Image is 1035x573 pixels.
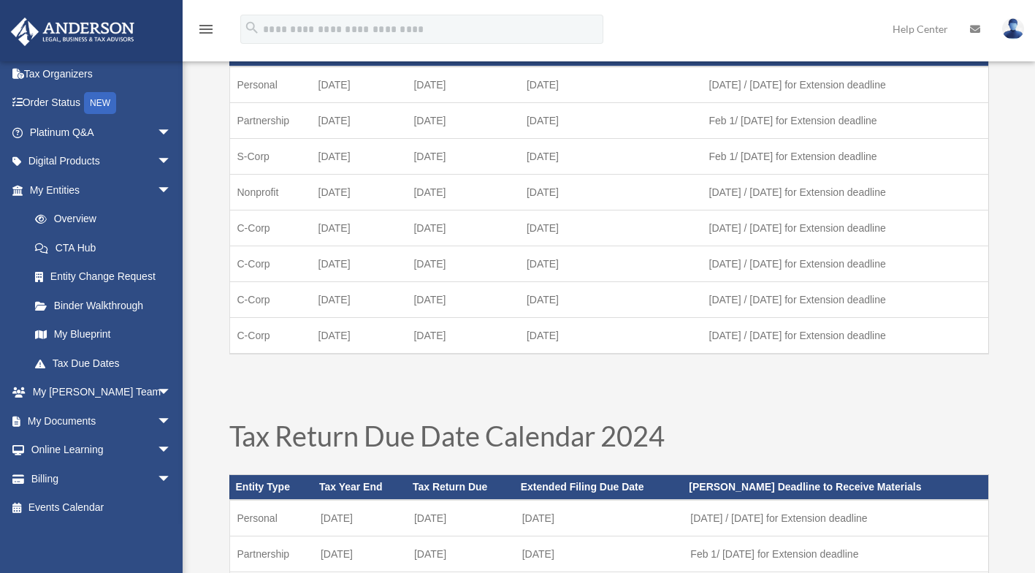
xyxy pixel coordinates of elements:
a: menu [197,26,215,38]
td: [DATE] [406,67,519,103]
td: Partnership [229,103,311,139]
td: [DATE] [406,139,519,175]
i: menu [197,20,215,38]
td: [DATE] [519,67,702,103]
td: Partnership [229,536,313,572]
td: [DATE] [406,210,519,246]
span: arrow_drop_down [157,436,186,466]
td: [DATE] / [DATE] for Extension deadline [702,210,988,246]
td: C-Corp [229,246,311,282]
td: [DATE] / [DATE] for Extension deadline [702,175,988,210]
td: C-Corp [229,282,311,318]
td: Feb 1/ [DATE] for Extension deadline [702,103,988,139]
td: [DATE] [311,246,407,282]
td: [DATE] [519,139,702,175]
a: Online Learningarrow_drop_down [10,436,194,465]
a: Digital Productsarrow_drop_down [10,147,194,176]
span: arrow_drop_down [157,378,186,408]
td: [DATE] [311,139,407,175]
td: [DATE] [313,536,407,572]
a: Binder Walkthrough [20,291,194,320]
td: [DATE] [519,318,702,354]
td: Feb 1/ [DATE] for Extension deadline [683,536,988,572]
a: My [PERSON_NAME] Teamarrow_drop_down [10,378,194,407]
a: Tax Organizers [10,59,194,88]
span: arrow_drop_down [157,118,186,148]
a: My Blueprint [20,320,194,349]
td: Personal [229,500,313,536]
td: [DATE] [311,175,407,210]
td: [DATE] / [DATE] for Extension deadline [683,500,988,536]
td: [DATE] [515,536,684,572]
a: Tax Due Dates [20,349,186,378]
td: [DATE] [311,282,407,318]
td: Feb 1/ [DATE] for Extension deadline [702,139,988,175]
td: [DATE] / [DATE] for Extension deadline [702,246,988,282]
span: arrow_drop_down [157,147,186,177]
td: [DATE] / [DATE] for Extension deadline [702,67,988,103]
td: [DATE] / [DATE] for Extension deadline [702,282,988,318]
a: My Entitiesarrow_drop_down [10,175,194,205]
span: arrow_drop_down [157,464,186,494]
td: [DATE] [519,175,702,210]
img: Anderson Advisors Platinum Portal [7,18,139,46]
th: Entity Type [229,475,313,500]
a: Overview [20,205,194,234]
td: C-Corp [229,210,311,246]
td: [DATE] [519,282,702,318]
td: [DATE] [406,246,519,282]
td: [DATE] [406,282,519,318]
th: Tax Year End [313,475,407,500]
span: arrow_drop_down [157,406,186,436]
div: NEW [84,92,116,114]
td: Nonprofit [229,175,311,210]
th: [PERSON_NAME] Deadline to Receive Materials [683,475,988,500]
td: [DATE] [519,210,702,246]
i: search [244,20,260,36]
td: [DATE] [311,210,407,246]
td: [DATE] [311,67,407,103]
h1: Tax Return Due Date Calendar 2024 [229,422,989,457]
a: Order StatusNEW [10,88,194,118]
td: [DATE] [515,500,684,536]
a: Events Calendar [10,493,194,523]
td: Personal [229,67,311,103]
a: Platinum Q&Aarrow_drop_down [10,118,194,147]
th: Tax Return Due [407,475,515,500]
td: S-Corp [229,139,311,175]
td: [DATE] [313,500,407,536]
td: [DATE] [406,175,519,210]
td: [DATE] [311,318,407,354]
td: [DATE] [519,246,702,282]
td: [DATE] [311,103,407,139]
td: [DATE] [407,536,515,572]
td: [DATE] [519,103,702,139]
a: Entity Change Request [20,262,194,292]
th: Extended Filing Due Date [515,475,684,500]
img: User Pic [1002,18,1024,39]
a: Billingarrow_drop_down [10,464,194,493]
td: [DATE] [406,318,519,354]
a: My Documentsarrow_drop_down [10,406,194,436]
td: [DATE] [406,103,519,139]
td: [DATE] [407,500,515,536]
span: arrow_drop_down [157,175,186,205]
a: CTA Hub [20,233,194,262]
td: C-Corp [229,318,311,354]
td: [DATE] / [DATE] for Extension deadline [702,318,988,354]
